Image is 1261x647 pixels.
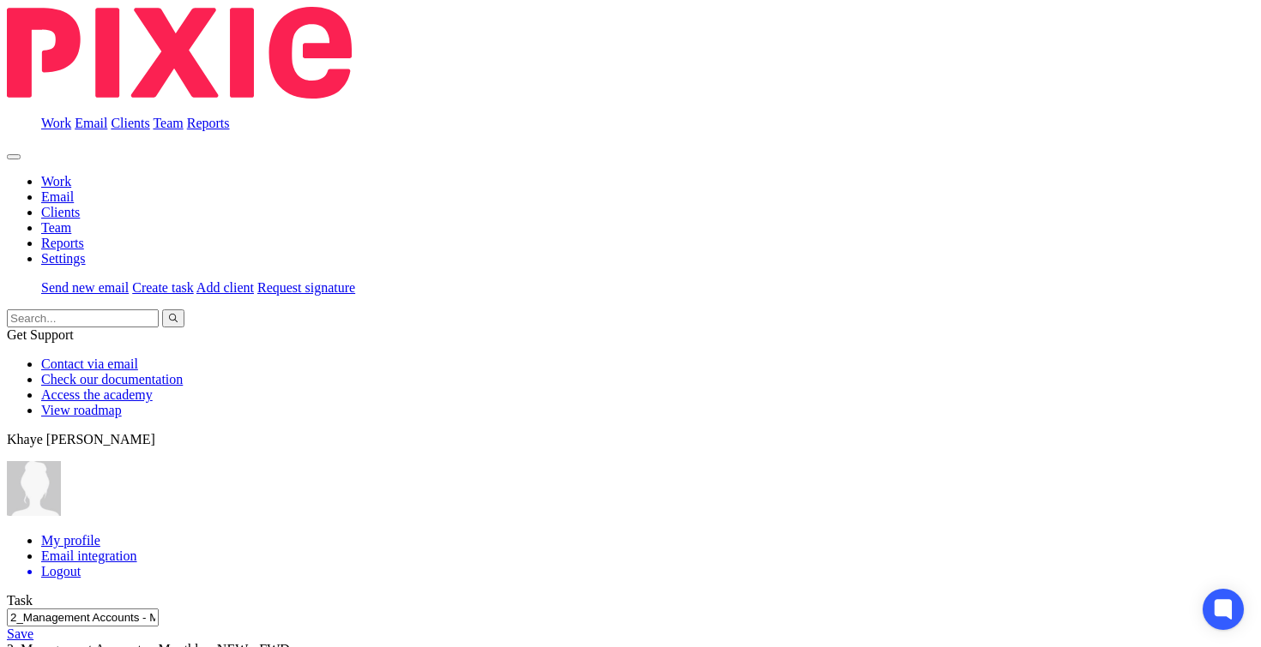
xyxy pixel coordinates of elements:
a: Reports [41,236,84,250]
span: Logout [41,564,81,578]
a: Email [41,189,74,204]
a: Send new email [41,280,129,295]
a: Add client [196,280,254,295]
a: Team [41,220,71,235]
a: Save [7,626,33,641]
a: Check our documentation [41,372,183,386]
a: Team [153,116,183,130]
a: Logout [41,564,1254,579]
img: Screenshot%202025-07-30%20at%207.39.43%E2%80%AFPM.png [7,461,61,516]
a: Access the academy [41,387,153,402]
a: Email [75,116,107,130]
a: Create task [132,280,194,295]
a: Contact via email [41,356,138,371]
a: View roadmap [41,403,122,417]
label: Task [7,593,33,608]
a: Settings [41,251,86,266]
button: Search [162,309,184,327]
p: Khaye [PERSON_NAME] [7,432,1254,447]
a: Work [41,174,71,189]
a: Request signature [257,280,355,295]
a: Email integration [41,548,137,563]
a: Clients [111,116,149,130]
span: Get Support [7,327,74,342]
a: My profile [41,533,100,548]
img: Pixie [7,7,352,99]
a: Clients [41,205,80,219]
a: Work [41,116,71,130]
a: Reports [187,116,230,130]
input: Search [7,309,159,327]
